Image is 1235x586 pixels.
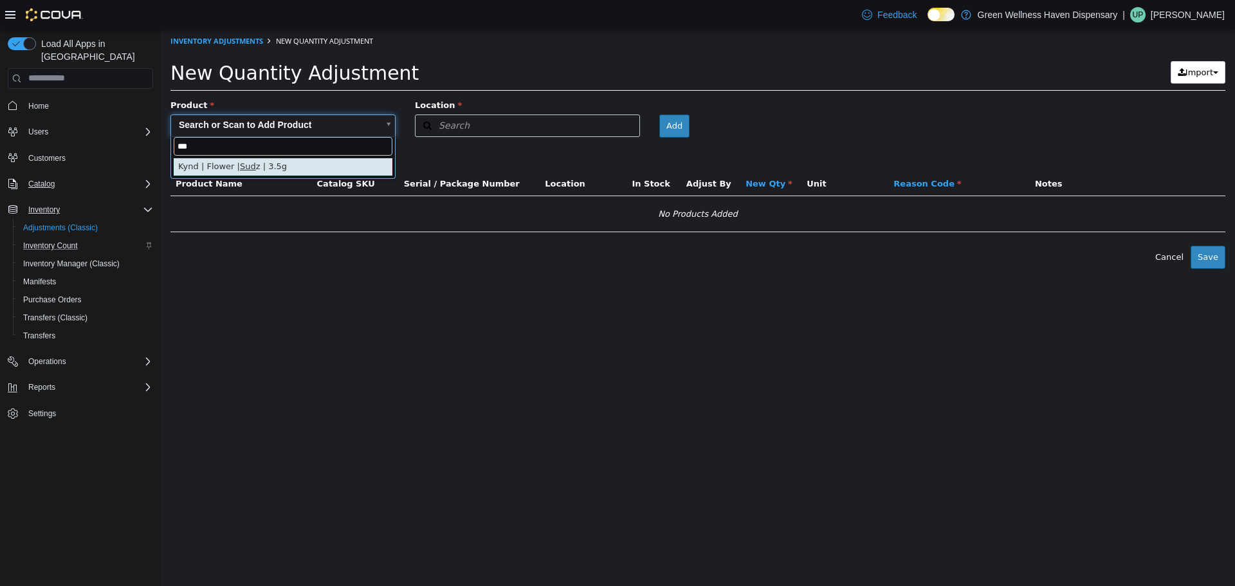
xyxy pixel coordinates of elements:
a: Transfers (Classic) [18,310,93,325]
button: Manifests [13,273,158,291]
button: Catalog [3,175,158,193]
span: Catalog [28,179,55,189]
input: Dark Mode [928,8,955,21]
span: Inventory Manager (Classic) [18,256,153,271]
button: Users [23,124,53,140]
button: Customers [3,149,158,167]
span: Inventory Manager (Classic) [23,259,120,269]
span: Inventory Count [23,241,78,251]
span: Inventory [28,205,60,215]
span: Operations [23,354,153,369]
span: Customers [23,150,153,166]
a: Feedback [857,2,922,28]
button: Operations [23,354,71,369]
a: Customers [23,151,71,166]
a: Transfers [18,328,60,343]
a: Purchase Orders [18,292,87,307]
span: Operations [28,356,66,367]
a: Manifests [18,274,61,289]
p: | [1122,7,1125,23]
span: Adjustments (Classic) [23,223,98,233]
div: Kynd | Flower | z | 3.5g [13,129,232,146]
span: Inventory Count [18,238,153,253]
span: Customers [28,153,66,163]
button: Transfers (Classic) [13,309,158,327]
button: Inventory Count [13,237,158,255]
button: Adjustments (Classic) [13,219,158,237]
span: Purchase Orders [23,295,82,305]
button: Users [3,123,158,141]
a: Adjustments (Classic) [18,220,103,235]
span: Transfers [23,331,55,341]
span: Transfers (Classic) [18,310,153,325]
span: Settings [28,408,56,419]
span: Manifests [18,274,153,289]
a: Inventory Count [18,238,83,253]
button: Home [3,96,158,115]
a: Inventory Manager (Classic) [18,256,125,271]
a: Home [23,98,54,114]
p: Green Wellness Haven Dispensary [978,7,1118,23]
button: Purchase Orders [13,291,158,309]
button: Settings [3,404,158,423]
span: Users [23,124,153,140]
div: Udit Patel [1130,7,1146,23]
button: Reports [3,378,158,396]
button: Operations [3,353,158,371]
p: [PERSON_NAME] [1151,7,1225,23]
span: Manifests [23,277,56,287]
nav: Complex example [8,91,153,457]
span: Home [23,98,153,114]
span: Load All Apps in [GEOGRAPHIC_DATA] [36,37,153,63]
span: Sud [79,132,95,142]
button: Inventory [3,201,158,219]
button: Reports [23,380,60,395]
span: Users [28,127,48,137]
button: Inventory [23,202,65,217]
span: Reports [28,382,55,392]
a: Settings [23,406,61,421]
img: Cova [26,8,83,21]
span: Feedback [877,8,917,21]
span: Reports [23,380,153,395]
span: Inventory [23,202,153,217]
button: Inventory Manager (Classic) [13,255,158,273]
span: Purchase Orders [18,292,153,307]
span: Adjustments (Classic) [18,220,153,235]
span: Transfers (Classic) [23,313,87,323]
button: Catalog [23,176,60,192]
span: Home [28,101,49,111]
span: UP [1133,7,1144,23]
span: Settings [23,405,153,421]
span: Transfers [18,328,153,343]
span: Catalog [23,176,153,192]
button: Transfers [13,327,158,345]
